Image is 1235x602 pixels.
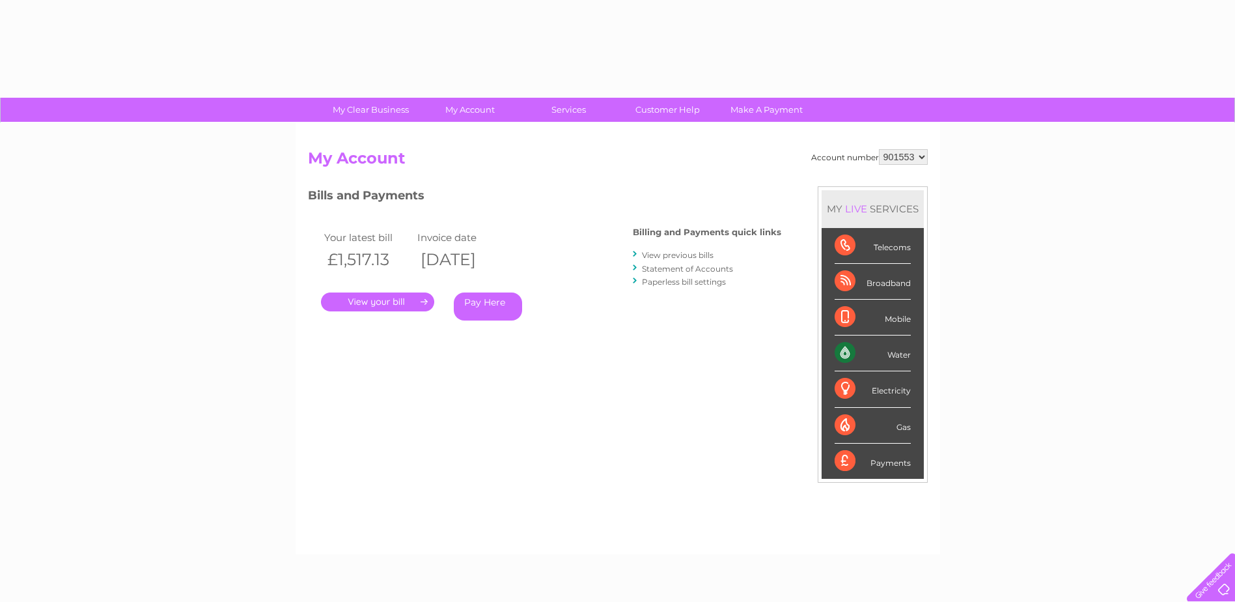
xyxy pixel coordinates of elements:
[835,408,911,444] div: Gas
[633,227,781,237] h4: Billing and Payments quick links
[308,149,928,174] h2: My Account
[835,444,911,479] div: Payments
[811,149,928,165] div: Account number
[642,264,733,274] a: Statement of Accounts
[842,203,870,215] div: LIVE
[321,246,415,273] th: £1,517.13
[835,300,911,336] div: Mobile
[835,228,911,264] div: Telecoms
[713,98,820,122] a: Make A Payment
[835,336,911,371] div: Water
[835,371,911,407] div: Electricity
[515,98,622,122] a: Services
[321,293,434,311] a: .
[822,190,924,227] div: MY SERVICES
[321,229,415,246] td: Your latest bill
[835,264,911,300] div: Broadband
[414,229,508,246] td: Invoice date
[416,98,523,122] a: My Account
[614,98,721,122] a: Customer Help
[642,250,714,260] a: View previous bills
[308,186,781,209] h3: Bills and Payments
[414,246,508,273] th: [DATE]
[317,98,424,122] a: My Clear Business
[642,277,726,287] a: Paperless bill settings
[454,293,522,321] a: Pay Here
